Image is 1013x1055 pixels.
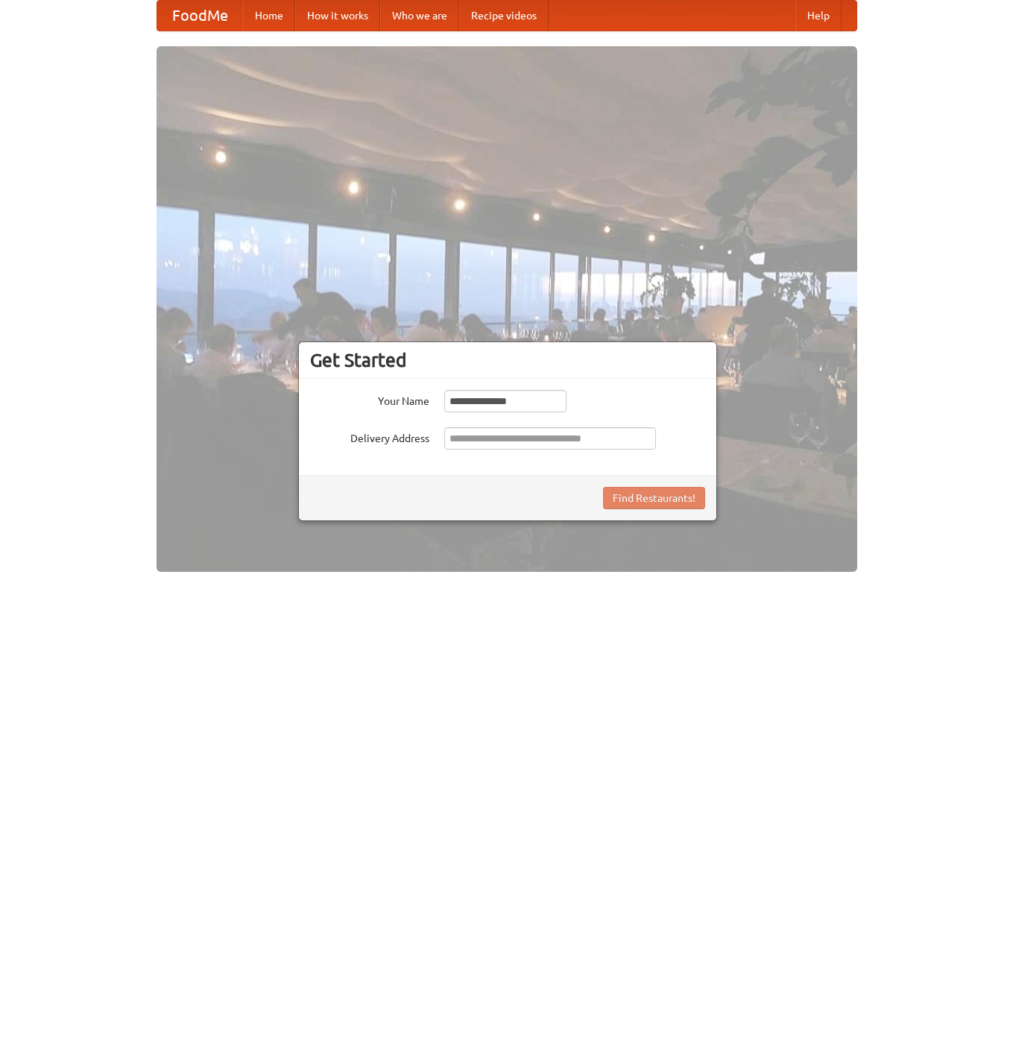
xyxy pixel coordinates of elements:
[310,349,705,371] h3: Get Started
[603,487,705,509] button: Find Restaurants!
[310,427,429,446] label: Delivery Address
[380,1,459,31] a: Who we are
[795,1,842,31] a: Help
[243,1,295,31] a: Home
[295,1,380,31] a: How it works
[157,1,243,31] a: FoodMe
[310,390,429,409] label: Your Name
[459,1,549,31] a: Recipe videos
